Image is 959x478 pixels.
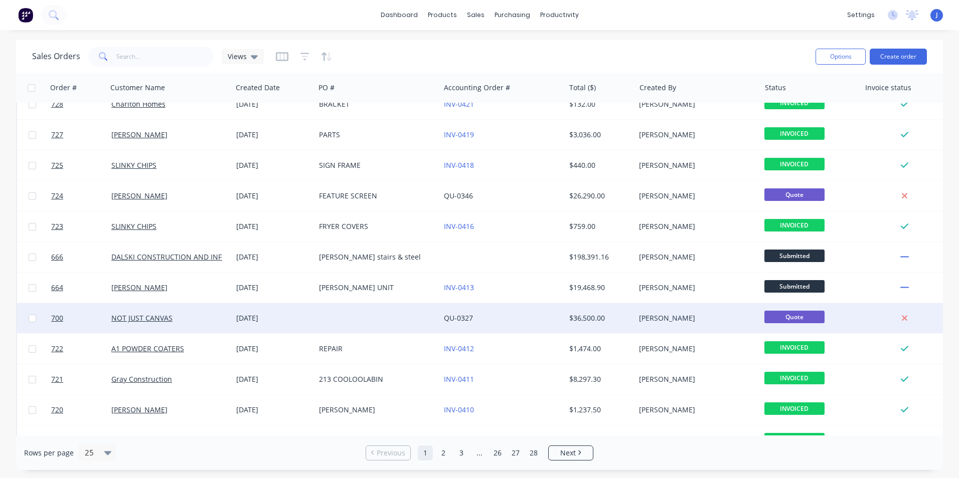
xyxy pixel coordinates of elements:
[569,252,628,262] div: $198,391.16
[444,374,474,384] a: INV-0411
[560,448,576,458] span: Next
[423,8,462,23] div: products
[639,99,750,109] div: [PERSON_NAME]
[764,127,825,140] span: INVOICED
[569,283,628,293] div: $19,468.90
[816,49,866,65] button: Options
[639,405,750,415] div: [PERSON_NAME]
[111,99,166,109] a: Charlton Homes
[764,219,825,231] span: INVOICED
[319,191,430,201] div: FEATURE SCREEN
[51,130,63,140] span: 727
[51,374,63,384] span: 721
[111,221,156,231] a: SLINKY CHIPS
[569,130,628,140] div: $3,036.00
[764,280,825,293] span: Submitted
[549,448,593,458] a: Next page
[51,181,111,211] a: 724
[764,250,825,262] span: Submitted
[936,11,938,20] span: J
[764,372,825,384] span: INVOICED
[765,83,786,93] div: Status
[236,160,311,170] div: [DATE]
[842,8,880,23] div: settings
[236,374,311,384] div: [DATE]
[639,374,750,384] div: [PERSON_NAME]
[639,130,750,140] div: [PERSON_NAME]
[444,191,473,200] a: QU-0346
[639,344,750,354] div: [PERSON_NAME]
[569,83,596,93] div: Total ($)
[228,51,247,62] span: Views
[377,448,405,458] span: Previous
[376,8,423,23] a: dashboard
[319,221,430,231] div: FRYER COVERS
[639,252,750,262] div: [PERSON_NAME]
[764,433,825,445] span: INVOICED
[870,49,927,65] button: Create order
[444,344,474,353] a: INV-0412
[236,221,311,231] div: [DATE]
[319,374,430,384] div: 213 COOLOOLABIN
[318,83,335,93] div: PO #
[51,191,63,201] span: 724
[51,221,63,231] span: 723
[444,130,474,139] a: INV-0419
[116,47,214,67] input: Search...
[418,445,433,460] a: Page 1 is your current page
[444,99,474,109] a: INV-0421
[319,160,430,170] div: SIGN FRAME
[51,211,111,242] a: 723
[110,83,165,93] div: Customer Name
[111,405,168,414] a: [PERSON_NAME]
[32,52,80,61] h1: Sales Orders
[236,130,311,140] div: [DATE]
[51,89,111,119] a: 728
[462,8,490,23] div: sales
[51,273,111,303] a: 664
[51,150,111,180] a: 725
[51,395,111,425] a: 720
[236,313,311,323] div: [DATE]
[50,83,77,93] div: Order #
[444,221,474,231] a: INV-0416
[639,160,750,170] div: [PERSON_NAME]
[865,83,911,93] div: Invoice status
[236,99,311,109] div: [DATE]
[444,313,473,323] a: QU-0327
[436,445,451,460] a: Page 2
[319,283,430,293] div: [PERSON_NAME] UNIT
[569,221,628,231] div: $759.00
[569,405,628,415] div: $1,237.50
[236,344,311,354] div: [DATE]
[51,99,63,109] span: 728
[51,160,63,170] span: 725
[111,160,156,170] a: SLINKY CHIPS
[640,83,676,93] div: Created By
[444,160,474,170] a: INV-0418
[319,99,430,109] div: BRACKET
[444,83,510,93] div: Accounting Order #
[111,252,270,262] a: DALSKI CONSTRUCTION AND INFRASTRUCTURE
[764,402,825,415] span: INVOICED
[472,445,487,460] a: Jump forward
[236,283,311,293] div: [DATE]
[366,448,410,458] a: Previous page
[569,160,628,170] div: $440.00
[444,405,474,414] a: INV-0410
[490,445,505,460] a: Page 26
[490,8,535,23] div: purchasing
[764,158,825,170] span: INVOICED
[236,191,311,201] div: [DATE]
[51,242,111,272] a: 666
[111,374,172,384] a: Gray Construction
[319,130,430,140] div: PARTS
[526,445,541,460] a: Page 28
[111,283,168,292] a: [PERSON_NAME]
[111,313,173,323] a: NOT JUST CANVAS
[508,445,523,460] a: Page 27
[639,191,750,201] div: [PERSON_NAME]
[51,252,63,262] span: 666
[51,313,63,323] span: 700
[51,364,111,394] a: 721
